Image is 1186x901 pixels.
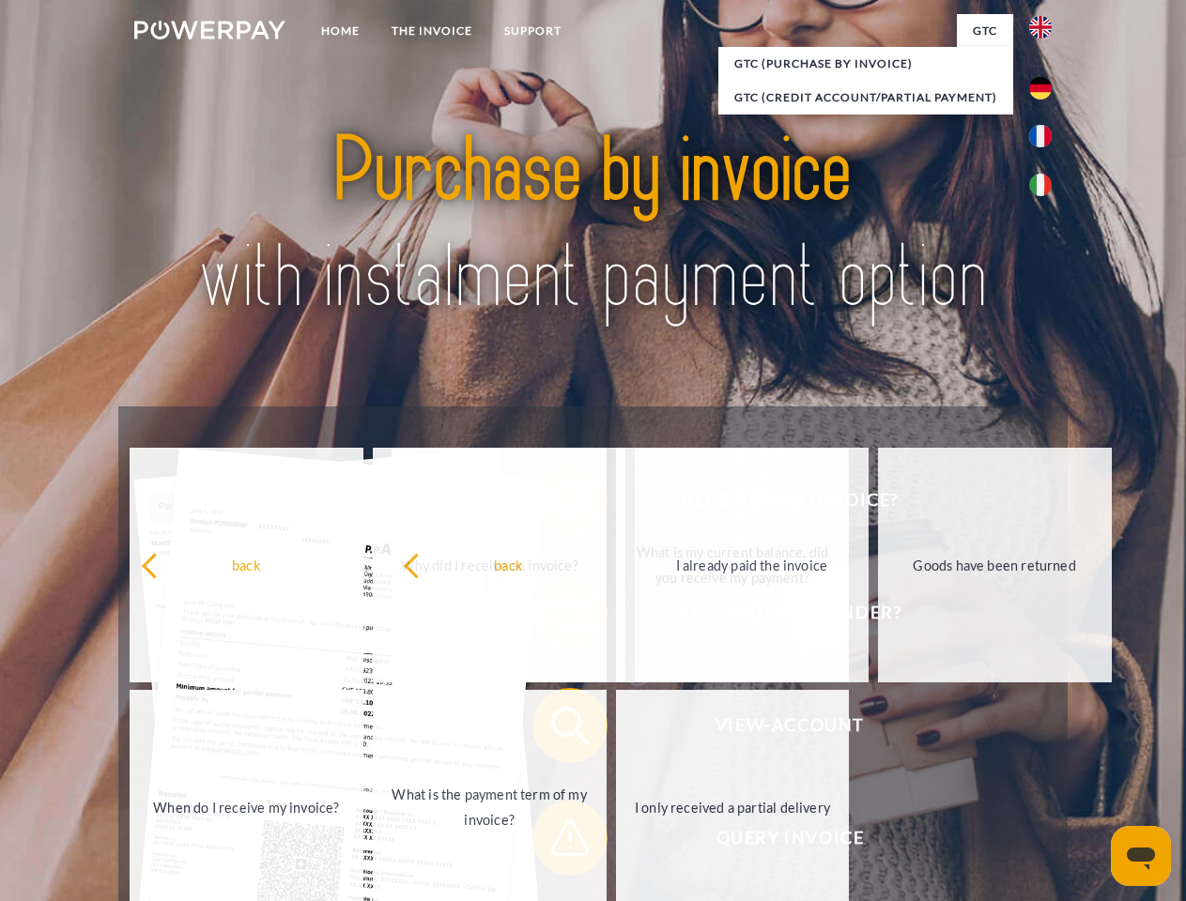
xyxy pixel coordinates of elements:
img: de [1029,77,1052,99]
div: What is the payment term of my invoice? [384,782,595,832]
div: When do I receive my invoice? [141,794,352,819]
img: logo-powerpay-white.svg [134,21,285,39]
a: Home [305,14,376,48]
div: Goods have been returned [889,552,1101,577]
div: back [141,552,352,577]
a: GTC (Credit account/partial payment) [718,81,1013,115]
div: back [403,552,614,577]
a: THE INVOICE [376,14,488,48]
a: Support [488,14,578,48]
a: GTC (Purchase by invoice) [718,47,1013,81]
div: I only received a partial delivery [627,794,839,819]
div: I already paid the invoice [646,552,857,577]
img: fr [1029,125,1052,147]
img: it [1029,174,1052,196]
img: en [1029,16,1052,38]
iframe: Button to launch messaging window [1111,826,1171,886]
img: title-powerpay_en.svg [179,90,1007,359]
a: GTC [957,14,1013,48]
